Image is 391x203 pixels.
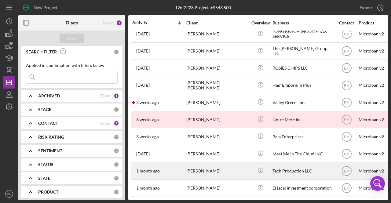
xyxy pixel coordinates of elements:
[272,146,334,162] div: Meet Me In The Cloud INC
[38,176,50,181] b: STATE
[114,176,119,181] div: 0
[344,118,349,122] text: BM
[186,180,247,196] div: [PERSON_NAME]
[136,100,159,105] time: 2025-08-14 02:00
[38,93,60,98] b: ARCHIVED
[344,100,349,105] text: BM
[272,26,334,42] div: LONG BEACH INCOME TAX SERVICE
[344,135,349,139] text: BM
[114,49,119,55] div: 0
[360,2,373,14] div: Export
[370,176,385,191] div: Open Intercom Messenger
[344,152,349,156] text: BM
[344,49,349,53] text: BM
[344,32,349,36] text: BM
[136,31,150,36] time: 2025-08-26 20:40
[136,169,160,173] time: 2025-07-30 19:33
[353,2,388,14] button: Export
[38,190,58,194] b: PRODUCT
[114,162,119,167] div: 0
[186,43,247,59] div: [PERSON_NAME]
[100,121,111,126] div: Clear
[272,77,334,93] div: Hair Emporium Plus
[100,93,111,98] div: Clear
[335,20,358,25] div: Contact
[114,107,119,112] div: 0
[272,180,334,196] div: El jacal investment corporation
[136,151,150,156] time: 2025-08-06 20:49
[186,146,247,162] div: [PERSON_NAME]
[344,186,349,190] text: BM
[272,111,334,128] div: Notre Mere Inc
[114,93,119,99] div: 1
[344,169,349,173] text: BM
[114,134,119,140] div: 0
[136,49,150,53] time: 2025-08-26 20:34
[38,107,51,112] b: STAGE
[114,121,119,126] div: 1
[66,34,78,43] div: Apply
[344,83,349,88] text: BM
[186,77,247,93] div: [PERSON_NAME]-[PERSON_NAME]
[38,121,58,126] b: CONTACT
[175,5,231,10] div: 12 of 2428 Projects • $543,500
[249,20,272,25] div: Overview
[186,60,247,76] div: [PERSON_NAME]
[38,148,62,153] b: SENTIMENT
[66,20,78,25] b: Filters
[114,189,119,195] div: 0
[186,111,247,128] div: [PERSON_NAME]
[38,135,64,140] b: RISK RATING
[26,63,118,68] div: Applied in combination with filters below
[186,20,247,25] div: Client
[136,134,159,139] time: 2025-08-12 17:39
[116,20,122,26] div: 2
[26,49,57,54] b: SEARCH FILTER
[272,20,334,25] div: Business
[7,192,11,196] text: BM
[272,43,334,59] div: The [PERSON_NAME] Group, LLC
[38,162,53,167] b: STATUS
[186,163,247,179] div: [PERSON_NAME]
[136,186,160,190] time: 2025-07-29 05:24
[272,60,334,76] div: ROSIES CHIPS LLC
[136,83,150,88] time: 2025-08-20 20:08
[186,129,247,145] div: [PERSON_NAME]
[136,117,159,122] time: 2025-08-12 20:34
[186,94,247,111] div: [PERSON_NAME]
[60,34,84,43] button: Apply
[34,2,57,14] div: New Project
[3,188,15,200] button: BM
[114,148,119,154] div: 0
[344,66,349,71] text: BM
[272,94,334,111] div: Valley Green, Inc.
[132,20,159,25] div: Activity
[186,26,247,42] div: [PERSON_NAME]
[103,20,113,25] div: Reset
[272,163,334,179] div: Tech Production LLC
[18,2,64,14] button: New Project
[272,129,334,145] div: Bala Enterprises
[136,66,150,71] time: 2025-08-25 17:41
